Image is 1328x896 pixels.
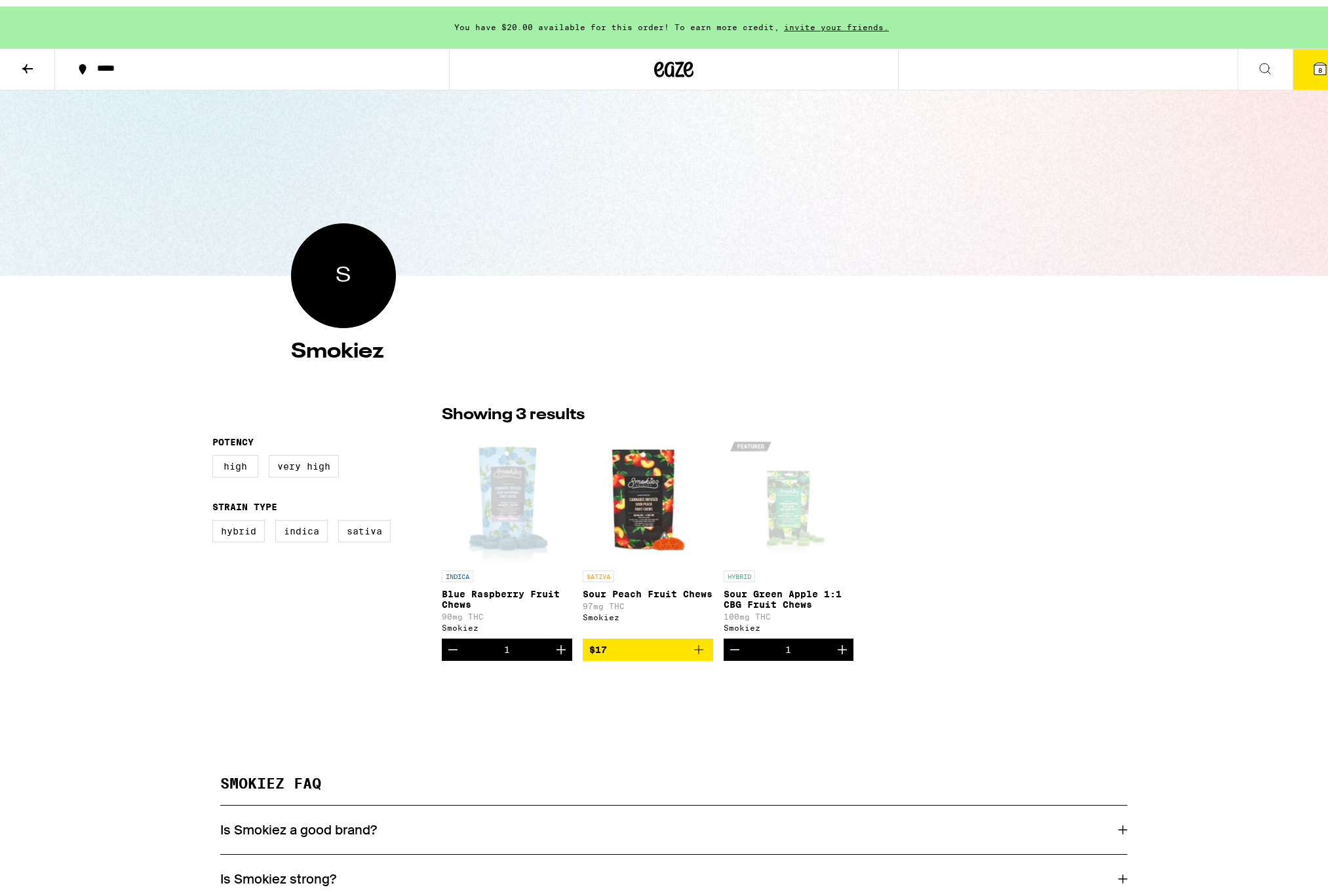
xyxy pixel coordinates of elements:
div: Smokiez [583,607,713,615]
p: Sour Green Apple 1:1 CBG Fruit Chews [724,582,854,603]
legend: Potency [212,430,254,441]
button: Decrement [724,632,746,654]
button: Increment [550,632,572,654]
button: Decrement [442,632,464,654]
label: Hybrid [212,513,265,536]
label: Sativa [338,513,391,536]
div: 1 [785,638,791,648]
span: Hi. Need any help? [20,9,106,20]
div: Smokiez [724,617,854,625]
img: Smokiez - Sour Peach Fruit Chews [583,426,713,557]
span: $17 [589,638,607,648]
span: Smokiez [336,255,351,284]
h3: Is Smokiez strong? [220,864,336,881]
p: 100mg THC [724,606,854,614]
a: Open page for Sour Peach Fruit Chews from Smokiez [583,426,713,632]
label: High [212,449,258,471]
p: 90mg THC [442,606,572,614]
a: Open page for Sour Green Apple 1:1 CBG Fruit Chews from Smokiez [724,426,854,632]
a: Open page for Blue Raspberry Fruit Chews from Smokiez [442,426,572,632]
p: HYBRID [724,564,755,576]
h3: Is Smokiez a good brand? [220,815,377,832]
button: Increment [831,632,853,654]
button: Add to bag [583,632,713,654]
p: Sour Peach Fruit Chews [583,582,713,593]
p: SATIVA [583,564,614,576]
span: You have $20.00 available for this order! To earn more credit, [454,16,779,25]
p: Showing 3 results [442,398,585,420]
p: 97mg THC [583,595,713,604]
div: 1 [504,638,510,648]
p: Blue Raspberry Fruit Chews [442,582,572,603]
span: invite your friends. [779,16,893,25]
p: INDICA [442,564,473,576]
span: 8 [1318,60,1322,67]
h2: SMOKIEZ FAQ [220,770,1127,799]
div: Smokiez [442,617,572,625]
label: Indica [275,513,328,536]
label: Very High [269,449,339,471]
h4: Smokiez [291,335,1057,356]
legend: Strain Type [212,495,277,506]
